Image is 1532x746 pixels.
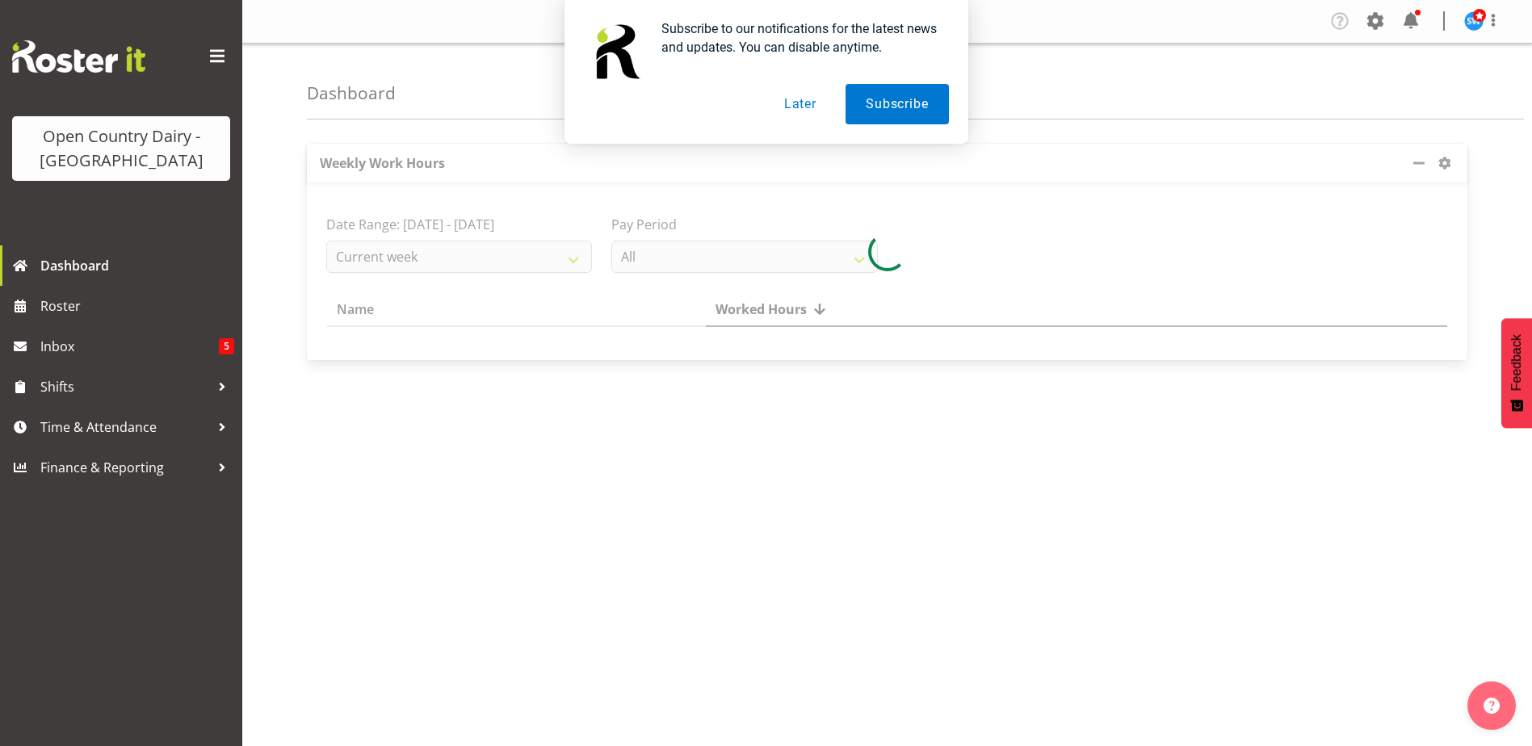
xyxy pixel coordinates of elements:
[40,294,234,318] span: Roster
[764,84,837,124] button: Later
[1509,334,1524,391] span: Feedback
[28,124,214,173] div: Open Country Dairy - [GEOGRAPHIC_DATA]
[1484,698,1500,714] img: help-xxl-2.png
[40,254,234,278] span: Dashboard
[40,455,210,480] span: Finance & Reporting
[1501,318,1532,428] button: Feedback - Show survey
[648,19,949,57] div: Subscribe to our notifications for the latest news and updates. You can disable anytime.
[40,415,210,439] span: Time & Attendance
[219,338,234,354] span: 5
[846,84,948,124] button: Subscribe
[40,375,210,399] span: Shifts
[40,334,219,358] span: Inbox
[584,19,648,84] img: notification icon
